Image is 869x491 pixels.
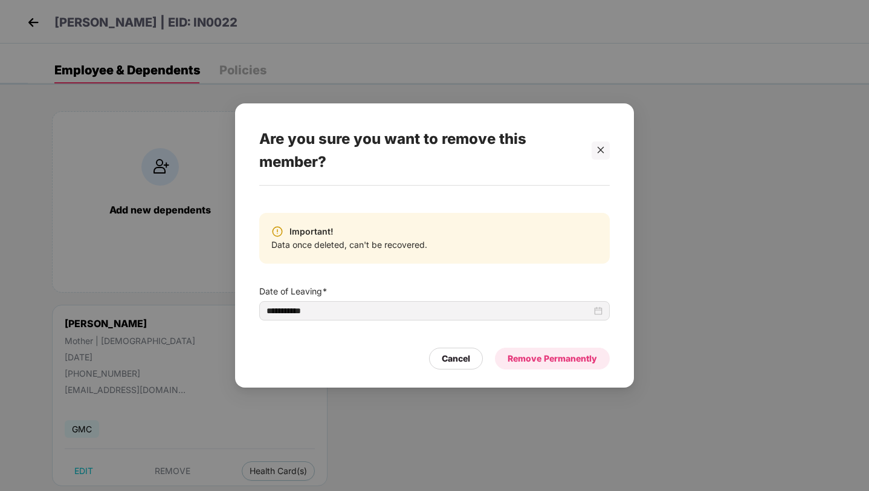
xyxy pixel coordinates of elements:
[271,238,427,252] span: Data once deleted, can't be recovered.
[259,285,610,298] span: Date of Leaving*
[442,352,470,365] div: Cancel
[508,352,597,365] div: Remove Permanently
[259,115,581,185] div: Are you sure you want to remove this member?
[271,226,283,238] img: svg+xml;base64,PHN2ZyBpZD0iV2FybmluZ18tXzIweDIwIiBkYXRhLW5hbWU9Ildhcm5pbmcgLSAyMHgyMCIgeG1sbnM9Im...
[596,146,605,154] span: close
[283,225,334,238] span: Important!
